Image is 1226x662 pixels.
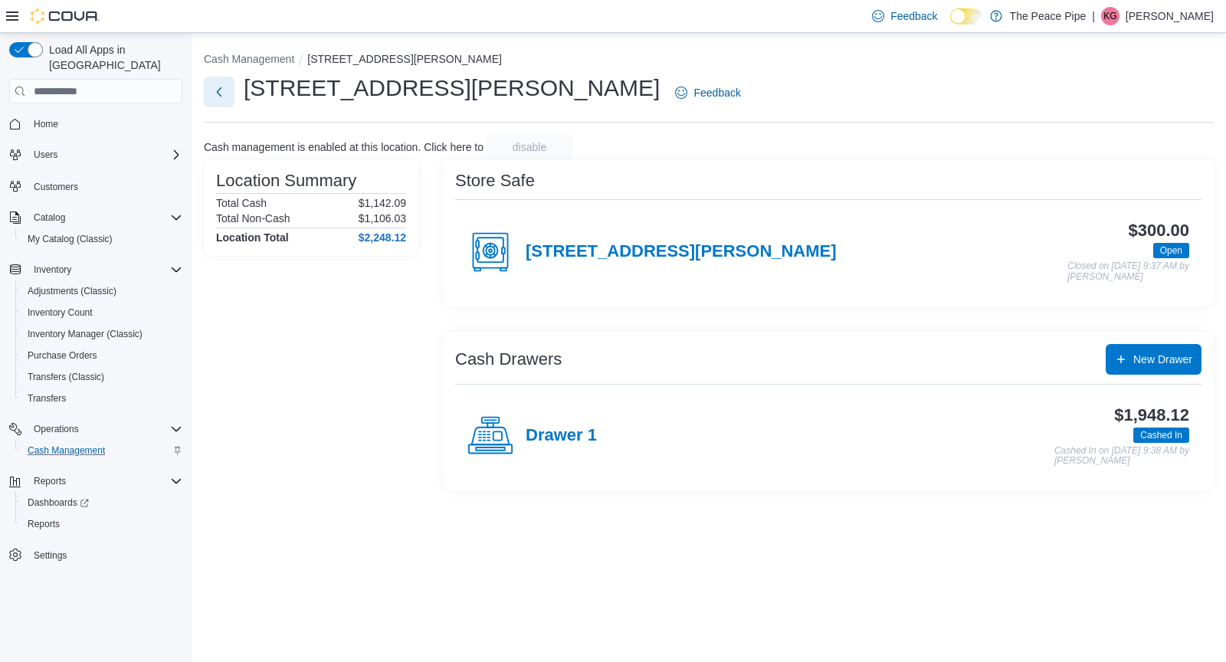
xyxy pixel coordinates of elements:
p: [PERSON_NAME] [1126,7,1214,25]
span: disable [513,139,546,155]
span: Purchase Orders [21,346,182,365]
span: Transfers (Classic) [28,371,104,383]
button: Customers [3,175,188,197]
span: Cash Management [21,441,182,460]
input: Dark Mode [950,8,982,25]
span: Cash Management [28,444,105,457]
span: Catalog [34,211,65,224]
span: Feedback [890,8,937,24]
span: Customers [34,181,78,193]
span: Inventory Manager (Classic) [21,325,182,343]
span: Purchase Orders [28,349,97,362]
a: Feedback [866,1,943,31]
a: Dashboards [15,492,188,513]
a: Customers [28,178,84,196]
nav: Complex example [9,107,182,606]
span: Reports [21,515,182,533]
p: The Peace Pipe [1010,7,1087,25]
button: Settings [3,544,188,566]
button: Inventory Count [15,302,188,323]
button: Inventory [3,259,188,280]
button: Operations [28,420,85,438]
span: Operations [34,423,79,435]
button: Catalog [28,208,71,227]
button: New Drawer [1106,344,1201,375]
p: $1,142.09 [359,197,406,209]
span: My Catalog (Classic) [28,233,113,245]
a: My Catalog (Classic) [21,230,119,248]
h4: $2,248.12 [359,231,406,244]
p: | [1092,7,1095,25]
a: Transfers (Classic) [21,368,110,386]
span: Reports [34,475,66,487]
button: Cash Management [204,53,294,65]
button: Next [204,77,234,107]
a: Settings [28,546,73,565]
span: My Catalog (Classic) [21,230,182,248]
h3: Cash Drawers [455,350,562,369]
nav: An example of EuiBreadcrumbs [204,51,1214,70]
span: Settings [34,549,67,562]
span: Dashboards [21,493,182,512]
button: Users [28,146,64,164]
button: Inventory [28,261,77,279]
span: Settings [28,546,182,565]
h4: [STREET_ADDRESS][PERSON_NAME] [526,242,837,262]
a: Adjustments (Classic) [21,282,123,300]
span: Inventory Count [21,303,182,322]
span: Users [34,149,57,161]
span: Inventory Count [28,306,93,319]
button: Adjustments (Classic) [15,280,188,302]
button: Operations [3,418,188,440]
a: Inventory Count [21,303,99,322]
span: Customers [28,176,182,195]
p: $1,106.03 [359,212,406,224]
h3: Location Summary [216,172,356,190]
span: Transfers (Classic) [21,368,182,386]
button: disable [487,135,572,159]
span: Cashed In [1133,428,1189,443]
span: Reports [28,518,60,530]
span: Users [28,146,182,164]
span: Home [34,118,58,130]
h3: $1,948.12 [1114,406,1189,424]
button: Reports [15,513,188,535]
span: Inventory [28,261,182,279]
button: Users [3,144,188,165]
h4: Drawer 1 [526,426,597,446]
a: Reports [21,515,66,533]
a: Feedback [669,77,746,108]
button: Transfers [15,388,188,409]
p: Closed on [DATE] 9:37 AM by [PERSON_NAME] [1067,261,1189,282]
span: Inventory [34,264,71,276]
div: Katie Gordon [1101,7,1119,25]
span: KG [1103,7,1116,25]
button: [STREET_ADDRESS][PERSON_NAME] [307,53,502,65]
h3: Store Safe [455,172,535,190]
a: Home [28,115,64,133]
button: Home [3,113,188,135]
span: Adjustments (Classic) [28,285,116,297]
span: Adjustments (Classic) [21,282,182,300]
h6: Total Non-Cash [216,212,290,224]
button: Inventory Manager (Classic) [15,323,188,345]
span: Reports [28,472,182,490]
span: Load All Apps in [GEOGRAPHIC_DATA] [43,42,182,73]
h1: [STREET_ADDRESS][PERSON_NAME] [244,73,660,103]
span: Dashboards [28,496,89,509]
span: Cashed In [1140,428,1182,442]
button: Reports [28,472,72,490]
span: New Drawer [1133,352,1192,367]
a: Transfers [21,389,72,408]
a: Dashboards [21,493,95,512]
button: Purchase Orders [15,345,188,366]
a: Purchase Orders [21,346,103,365]
h3: $300.00 [1129,221,1189,240]
p: Cash management is enabled at this location. Click here to [204,141,484,153]
span: Home [28,114,182,133]
span: Transfers [28,392,66,405]
button: Catalog [3,207,188,228]
h6: Total Cash [216,197,267,209]
span: Feedback [693,85,740,100]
